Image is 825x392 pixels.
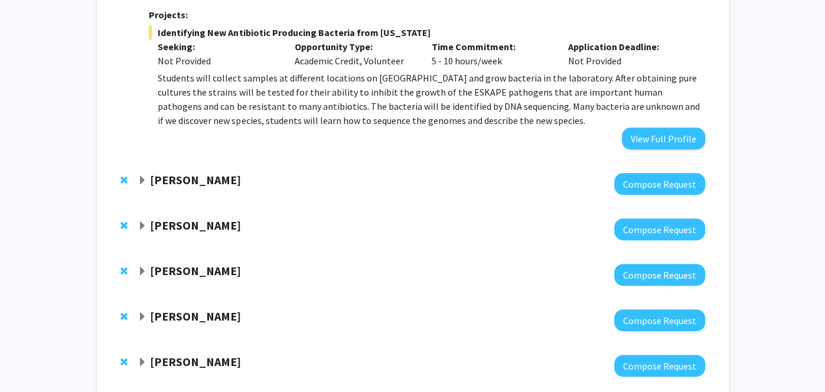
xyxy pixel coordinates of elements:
[120,357,128,367] span: Remove Colleen Rost-Banik from bookmarks
[158,54,277,68] div: Not Provided
[120,221,128,230] span: Remove Linden Schneider from bookmarks
[150,354,241,369] strong: [PERSON_NAME]
[120,266,128,276] span: Remove Noa Lincoln from bookmarks
[138,221,147,231] span: Expand Linden Schneider Bookmark
[149,25,705,40] span: Identifying New Antibiotic Producing Bacteria from [US_STATE]
[150,309,241,324] strong: [PERSON_NAME]
[622,128,705,149] button: View Full Profile
[158,40,277,54] p: Seeking:
[614,355,705,377] button: Compose Request to Colleen Rost-Banik
[138,358,147,367] span: Expand Colleen Rost-Banik Bookmark
[158,71,705,128] p: Students will collect samples at different locations on [GEOGRAPHIC_DATA] and grow bacteria in th...
[559,40,696,68] div: Not Provided
[149,9,188,21] strong: Projects:
[614,218,705,240] button: Compose Request to Linden Schneider
[138,312,147,322] span: Expand Christina Karamperidou Bookmark
[431,40,550,54] p: Time Commitment:
[568,40,687,54] p: Application Deadline:
[422,40,559,68] div: 5 - 10 hours/week
[295,40,414,54] p: Opportunity Type:
[9,339,50,383] iframe: Chat
[120,175,128,185] span: Remove Jing Yan from bookmarks
[138,176,147,185] span: Expand Jing Yan Bookmark
[120,312,128,321] span: Remove Christina Karamperidou from bookmarks
[614,309,705,331] button: Compose Request to Christina Karamperidou
[614,173,705,195] button: Compose Request to Jing Yan
[150,218,241,233] strong: [PERSON_NAME]
[150,172,241,187] strong: [PERSON_NAME]
[150,263,241,278] strong: [PERSON_NAME]
[286,40,423,68] div: Academic Credit, Volunteer
[138,267,147,276] span: Expand Noa Lincoln Bookmark
[614,264,705,286] button: Compose Request to Noa Lincoln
